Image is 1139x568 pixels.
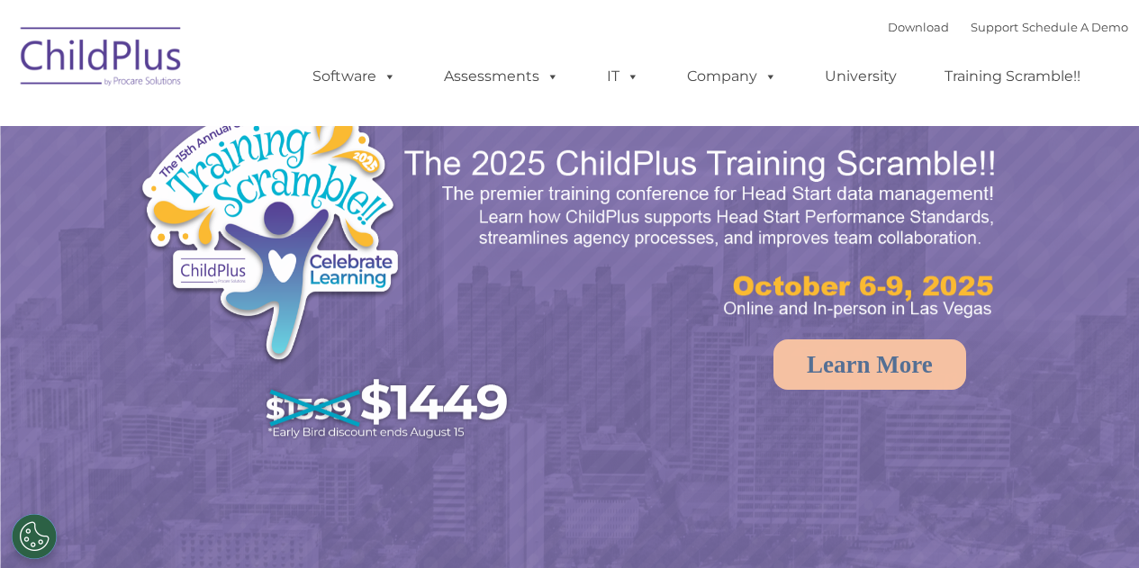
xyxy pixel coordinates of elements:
a: Software [294,59,414,95]
a: Learn More [773,339,966,390]
img: ChildPlus by Procare Solutions [12,14,192,104]
a: Assessments [426,59,577,95]
a: Training Scramble!! [927,59,1098,95]
button: Cookies Settings [12,514,57,559]
a: Support [971,20,1018,34]
a: Company [669,59,795,95]
a: IT [589,59,657,95]
a: University [807,59,915,95]
a: Schedule A Demo [1022,20,1128,34]
font: | [888,20,1128,34]
a: Download [888,20,949,34]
